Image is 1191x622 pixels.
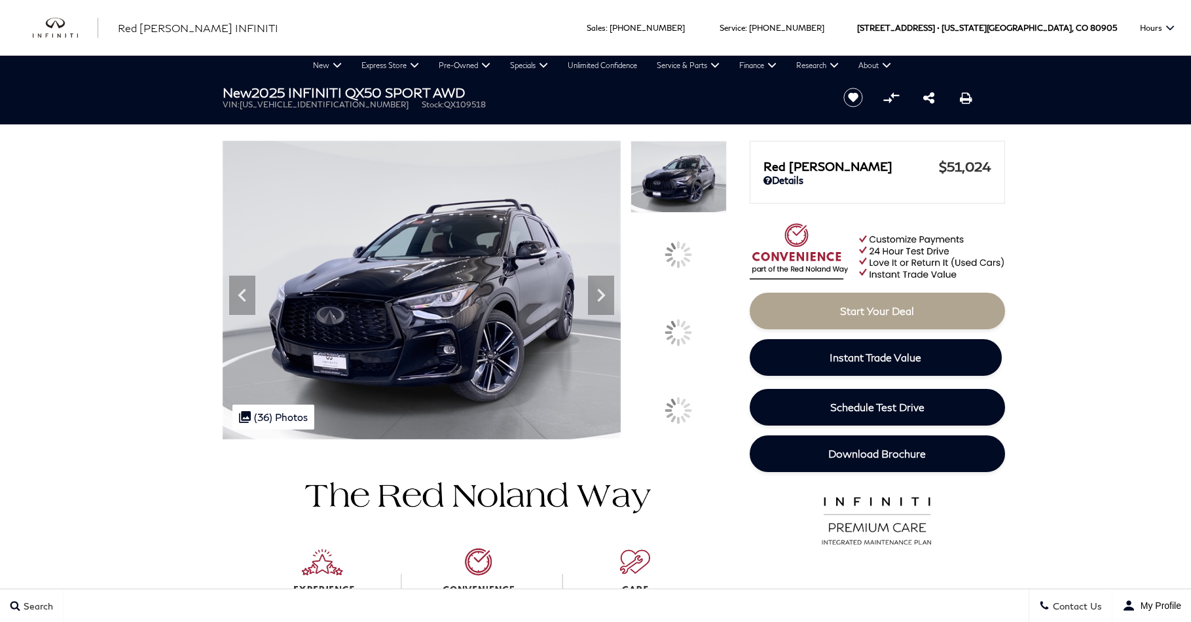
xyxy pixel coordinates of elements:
[558,56,647,75] a: Unlimited Confidence
[303,56,352,75] a: New
[610,23,685,33] a: [PHONE_NUMBER]
[606,23,608,33] span: :
[720,23,745,33] span: Service
[444,100,486,109] span: QX109518
[240,100,409,109] span: [US_VEHICLE_IDENTIFICATION_NUMBER]
[223,100,240,109] span: VIN:
[840,304,914,317] span: Start Your Deal
[881,88,901,107] button: Compare vehicle
[20,600,53,612] span: Search
[763,159,939,174] span: Red [PERSON_NAME]
[33,18,98,39] img: INFINITI
[763,158,991,174] a: Red [PERSON_NAME] $51,024
[857,23,1117,33] a: [STREET_ADDRESS] • [US_STATE][GEOGRAPHIC_DATA], CO 80905
[849,56,901,75] a: About
[223,141,621,439] img: New 2025 BLACK OBSIDIAN INFINITI SPORT AWD image 1
[429,56,500,75] a: Pre-Owned
[232,405,314,430] div: (36) Photos
[352,56,429,75] a: Express Store
[960,90,972,105] a: Print this New 2025 INFINITI QX50 SPORT AWD
[118,22,278,34] span: Red [PERSON_NAME] INFINITI
[763,174,991,186] a: Details
[1135,600,1181,611] span: My Profile
[939,158,991,174] span: $51,024
[729,56,786,75] a: Finance
[745,23,747,33] span: :
[647,56,729,75] a: Service & Parts
[830,351,921,363] span: Instant Trade Value
[923,90,934,105] a: Share this New 2025 INFINITI QX50 SPORT AWD
[828,447,926,460] span: Download Brochure
[839,87,868,108] button: Save vehicle
[118,20,278,36] a: Red [PERSON_NAME] INFINITI
[500,56,558,75] a: Specials
[750,293,1005,329] a: Start Your Deal
[1050,600,1102,612] span: Contact Us
[631,141,726,213] img: New 2025 BLACK OBSIDIAN INFINITI SPORT AWD image 1
[830,401,925,413] span: Schedule Test Drive
[750,435,1005,472] a: Download Brochure
[223,85,822,100] h1: 2025 INFINITI QX50 SPORT AWD
[750,389,1005,426] a: Schedule Test Drive
[223,84,251,100] strong: New
[813,494,941,546] img: infinitipremiumcare.png
[33,18,98,39] a: infiniti
[1112,589,1191,622] button: user-profile-menu
[422,100,444,109] span: Stock:
[303,56,901,75] nav: Main Navigation
[750,339,1002,376] a: Instant Trade Value
[587,23,606,33] span: Sales
[786,56,849,75] a: Research
[749,23,824,33] a: [PHONE_NUMBER]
